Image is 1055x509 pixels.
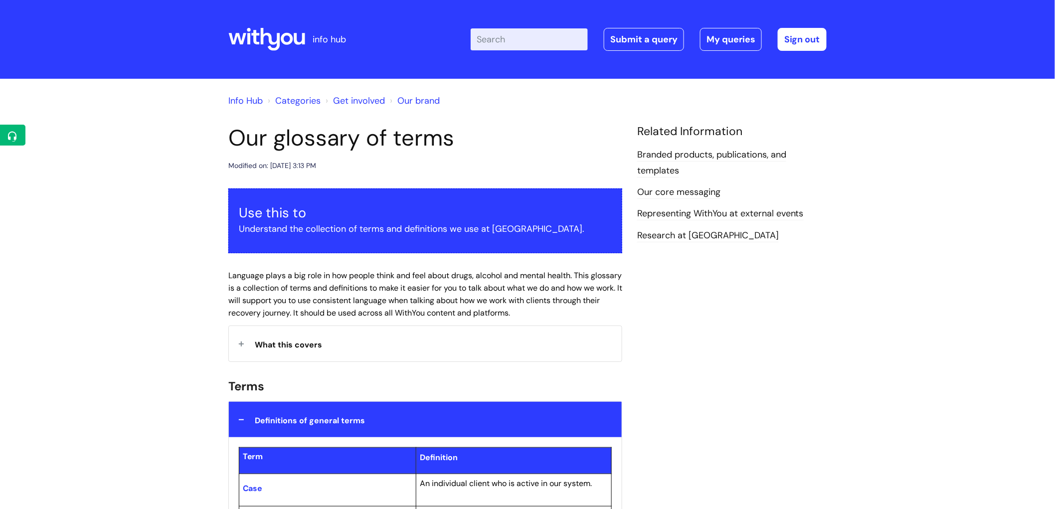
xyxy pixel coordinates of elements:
div: | - [471,28,827,51]
a: Branded products, publications, and templates [637,149,786,177]
span: What this covers [255,339,322,350]
a: Categories [275,95,321,107]
a: My queries [700,28,762,51]
li: Solution home [265,93,321,109]
li: Get involved [323,93,385,109]
a: Get involved [333,95,385,107]
a: Our core messaging [637,186,720,199]
span: Language plays a big role in how people think and feel about drugs, alcohol and mental health. Th... [228,270,622,318]
a: Sign out [778,28,827,51]
span: An individual client who is active in our system. [420,478,592,489]
a: Our brand [397,95,440,107]
h1: Our glossary of terms [228,125,622,152]
span: Terms [228,378,264,394]
li: Our brand [387,93,440,109]
a: Info Hub [228,95,263,107]
div: Modified on: [DATE] 3:13 PM [228,160,316,172]
a: Representing WithYou at external events [637,207,804,220]
h4: Related Information [637,125,827,139]
p: info hub [313,31,346,47]
input: Search [471,28,588,50]
span: Definitions of general terms [255,415,365,426]
a: Submit a query [604,28,684,51]
p: Understand the collection of terms and definitions we use at [GEOGRAPHIC_DATA]. [239,221,612,237]
a: Research at [GEOGRAPHIC_DATA] [637,229,779,242]
h3: Use this to [239,205,612,221]
span: Term [243,451,263,462]
span: Definition [420,452,458,463]
span: Case [243,483,263,494]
